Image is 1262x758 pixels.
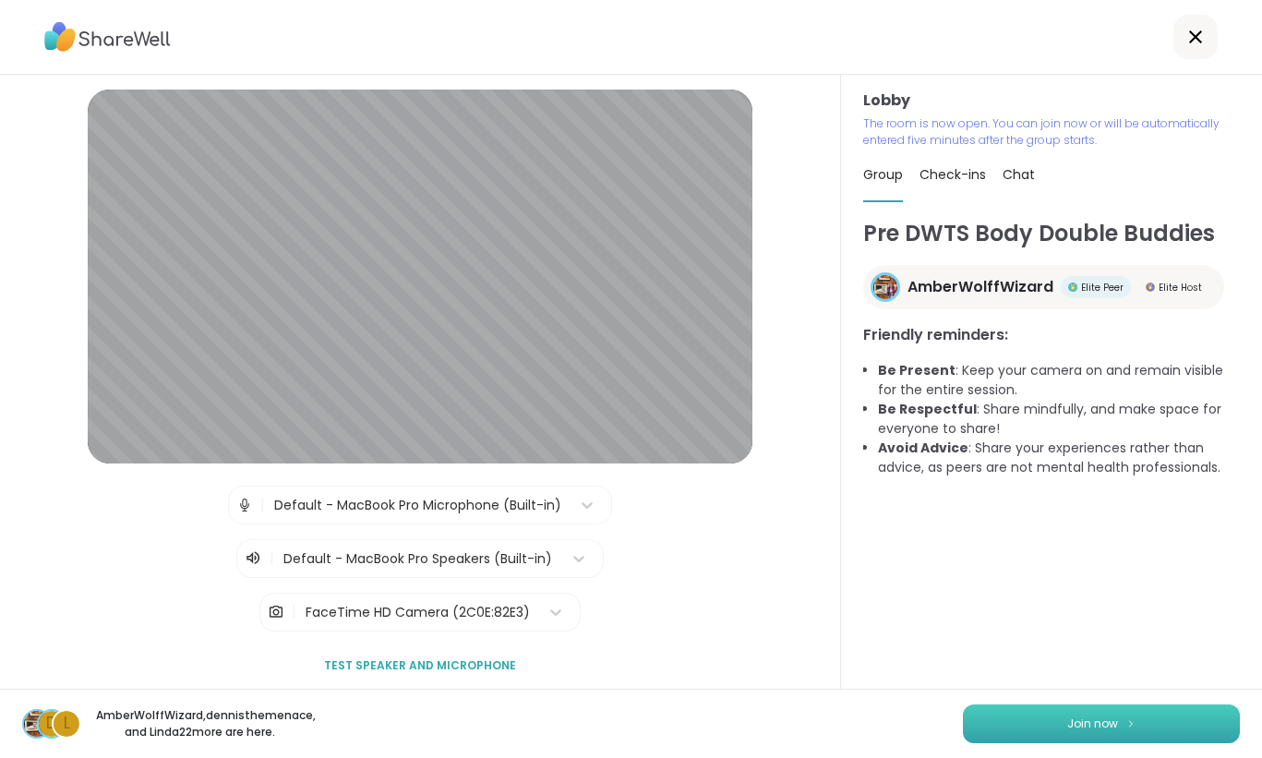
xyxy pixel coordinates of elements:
[24,711,50,737] img: AmberWolffWizard
[270,547,274,570] span: |
[1081,281,1124,295] span: Elite Peer
[873,275,897,299] img: AmberWolffWizard
[907,276,1053,298] span: AmberWolffWizard
[963,704,1240,743] button: Join now
[878,439,968,457] b: Avoid Advice
[863,265,1224,309] a: AmberWolffWizardAmberWolffWizardElite PeerElite PeerElite HostElite Host
[878,439,1240,477] li: : Share your experiences rather than advice, as peers are not mental health professionals.
[1067,716,1118,732] span: Join now
[878,361,1240,400] li: : Keep your camera on and remain visible for the entire session.
[324,657,516,674] span: Test speaker and microphone
[44,16,171,58] img: ShareWell Logo
[863,165,903,184] span: Group
[236,487,253,523] img: Microphone
[878,361,956,379] b: Be Present
[317,646,523,685] button: Test speaker and microphone
[919,165,986,184] span: Check-ins
[863,217,1240,250] h1: Pre DWTS Body Double Buddies
[1003,165,1035,184] span: Chat
[863,115,1240,149] p: The room is now open. You can join now or will be automatically entered five minutes after the gr...
[274,496,561,515] div: Default - MacBook Pro Microphone (Built-in)
[878,400,977,418] b: Be Respectful
[1068,283,1077,292] img: Elite Peer
[260,487,265,523] span: |
[1159,281,1202,295] span: Elite Host
[863,90,1240,112] h3: Lobby
[1146,283,1155,292] img: Elite Host
[96,707,303,740] p: AmberWolffWizard , dennisthemenace , and Linda22 more are here.
[306,603,530,622] div: FaceTime HD Camera (2C0E:82E3)
[46,712,57,736] span: d
[878,400,1240,439] li: : Share mindfully, and make space for everyone to share!
[1125,718,1136,728] img: ShareWell Logomark
[292,594,296,631] span: |
[863,324,1240,346] h3: Friendly reminders:
[268,594,284,631] img: Camera
[64,712,70,736] span: L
